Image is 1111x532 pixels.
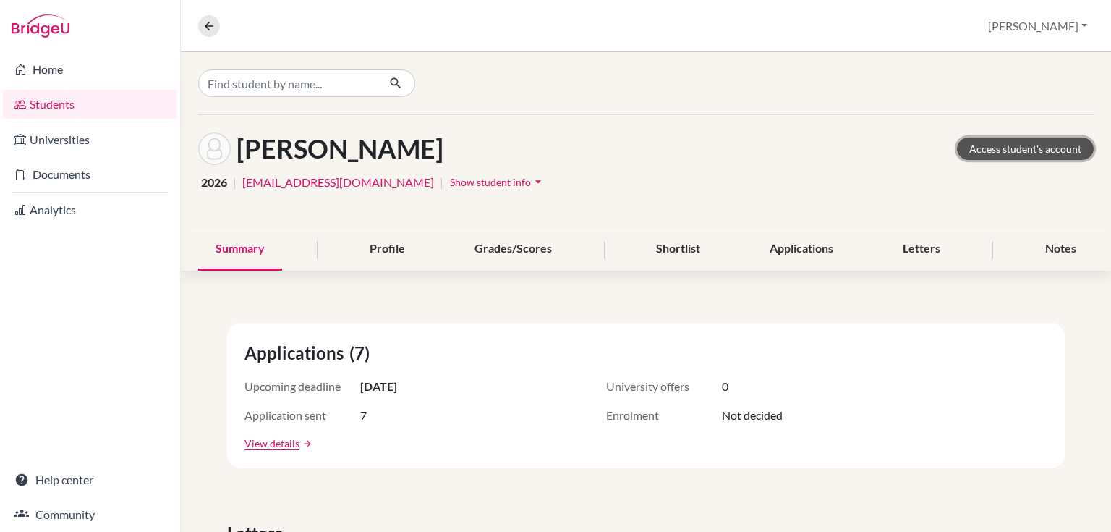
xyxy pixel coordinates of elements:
a: Community [3,500,177,529]
span: Not decided [722,407,783,424]
span: University offers [606,378,722,395]
div: Applications [752,228,851,271]
a: Help center [3,465,177,494]
input: Find student by name... [198,69,378,97]
span: [DATE] [360,378,397,395]
div: Shortlist [639,228,718,271]
span: 2026 [201,174,227,191]
img: Rohan Parasramka's avatar [198,132,231,165]
a: Home [3,55,177,84]
span: | [233,174,237,191]
img: Bridge-U [12,14,69,38]
a: Students [3,90,177,119]
span: Enrolment [606,407,722,424]
span: 0 [722,378,728,395]
span: | [440,174,443,191]
a: Universities [3,125,177,154]
a: Access student's account [957,138,1094,160]
a: [EMAIL_ADDRESS][DOMAIN_NAME] [242,174,434,191]
a: Documents [3,160,177,189]
div: Notes [1028,228,1094,271]
div: Grades/Scores [457,228,569,271]
span: (7) [349,340,375,366]
i: arrow_drop_down [531,174,545,189]
button: [PERSON_NAME] [982,12,1094,40]
span: Upcoming deadline [244,378,360,395]
span: 7 [360,407,367,424]
a: Analytics [3,195,177,224]
h1: [PERSON_NAME] [237,133,443,164]
div: Letters [885,228,958,271]
span: Applications [244,340,349,366]
button: Show student infoarrow_drop_down [449,171,546,193]
span: Application sent [244,407,360,424]
div: Summary [198,228,282,271]
span: Show student info [450,176,531,188]
div: Profile [352,228,422,271]
a: View details [244,436,299,451]
a: arrow_forward [299,439,312,449]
